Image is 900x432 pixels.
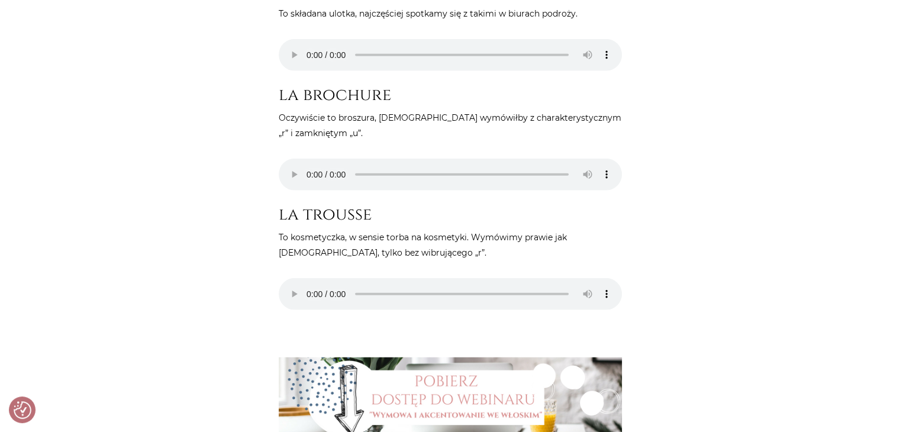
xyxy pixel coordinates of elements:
[279,230,622,260] p: To kosmetyczka, w sensie torba na kosmetyki. Wymówimy prawie jak [DEMOGRAPHIC_DATA], tylko bez wi...
[279,205,622,225] h2: la trousse
[279,110,622,141] p: Oczywiście to broszura, [DEMOGRAPHIC_DATA] wymówiłby z charakterystycznym „r” i zamkniętym „u”.
[279,6,622,21] p: To składana ulotka, najczęściej spotkamy się z takimi w biurach podroży.
[279,85,622,105] h2: la brochure
[14,401,31,419] img: Revisit consent button
[14,401,31,419] button: Preferencje co do zgód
